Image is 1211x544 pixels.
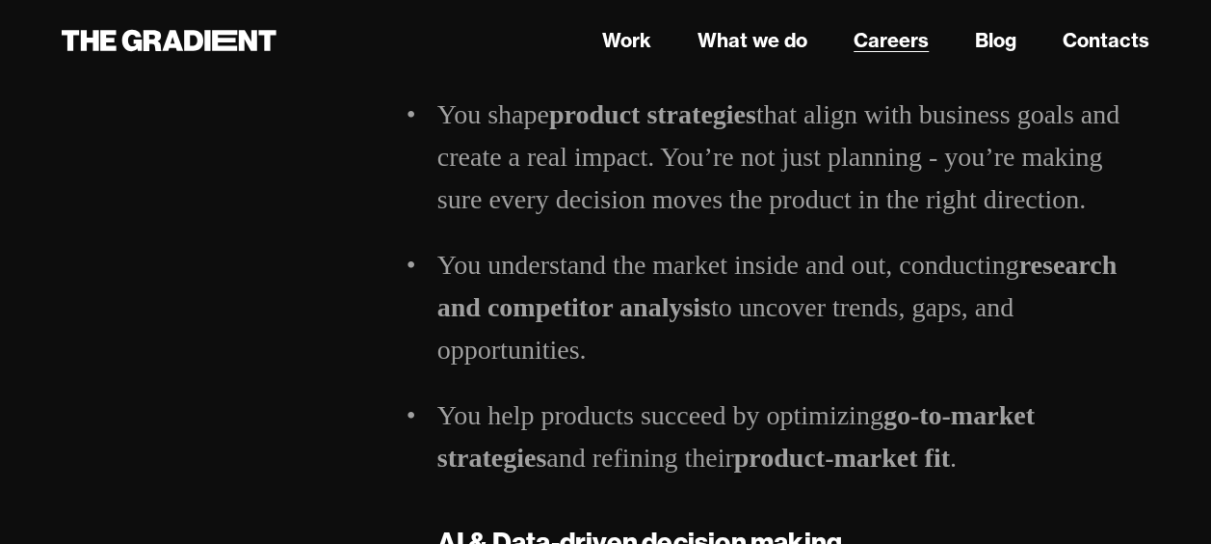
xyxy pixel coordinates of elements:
[437,94,1149,221] li: You shape that align with business goals and create a real impact. You’re not just planning - you...
[854,26,929,55] a: Careers
[437,244,1149,371] li: You understand the market inside and out, conducting to uncover trends, gaps, and opportunities.
[734,443,950,473] strong: product-market fit
[1063,26,1149,55] a: Contacts
[549,99,756,129] strong: product strategies
[602,26,651,55] a: Work
[437,394,1149,479] li: You help products succeed by optimizing and refining their .
[698,26,807,55] a: What we do
[437,400,1035,473] strong: go-to-market strategies
[975,26,1016,55] a: Blog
